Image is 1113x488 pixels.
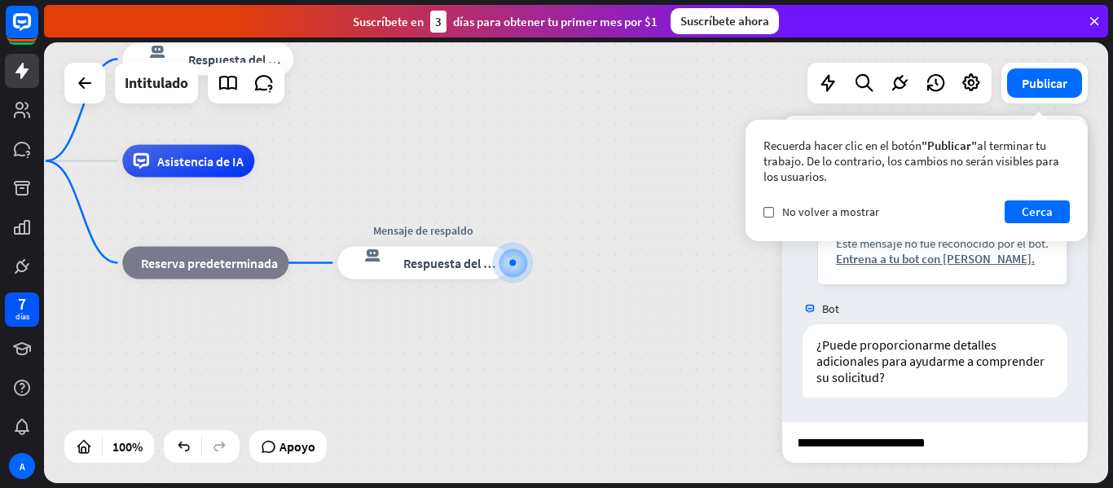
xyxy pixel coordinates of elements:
font: Mensaje de respaldo [373,223,473,238]
font: Entrena a tu bot con [PERSON_NAME]. [836,251,1035,266]
font: Recuerda hacer clic en el botón [763,138,922,153]
button: Publicar [1007,68,1082,98]
font: enviar [959,433,1076,452]
font: 100% [112,438,143,455]
font: Cerca [1022,204,1053,219]
font: Suscríbete ahora [680,13,769,29]
font: A [20,460,25,473]
div: Intitulado [125,63,188,103]
font: ¿Puede proporcionarme detalles adicionales para ayudarme a comprender su solicitud? [816,336,1047,385]
font: Apoyo [279,438,315,455]
font: Asistencia de IA [157,153,244,169]
font: "Publicar" [922,138,977,153]
font: Este mensaje no fue reconocido por el bot. [836,235,1049,251]
font: No volver a mostrar [782,204,879,219]
font: Reserva predeterminada [141,255,278,271]
font: respuesta del bot de bloqueo [348,247,389,263]
font: 7 [18,293,26,314]
font: Publicar [1022,75,1067,91]
font: respuesta del bot de bloqueo [133,43,174,59]
font: Respuesta del bot [188,51,288,68]
a: 7 días [5,292,39,327]
font: días para obtener tu primer mes por $1 [453,14,658,29]
font: Suscríbete en [353,14,424,29]
font: 3 [435,14,442,29]
font: archivo adjunto de bloque [942,424,958,440]
font: Intitulado [125,73,188,92]
button: Abrir el widget de chat LiveChat [13,7,62,55]
font: días [15,311,29,322]
font: Bot [822,301,839,316]
button: Cerca [1005,200,1070,223]
font: al terminar tu trabajo. De lo contrario, los cambios no serán visibles para los usuarios. [763,138,1059,184]
font: Respuesta del bot [403,255,503,271]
